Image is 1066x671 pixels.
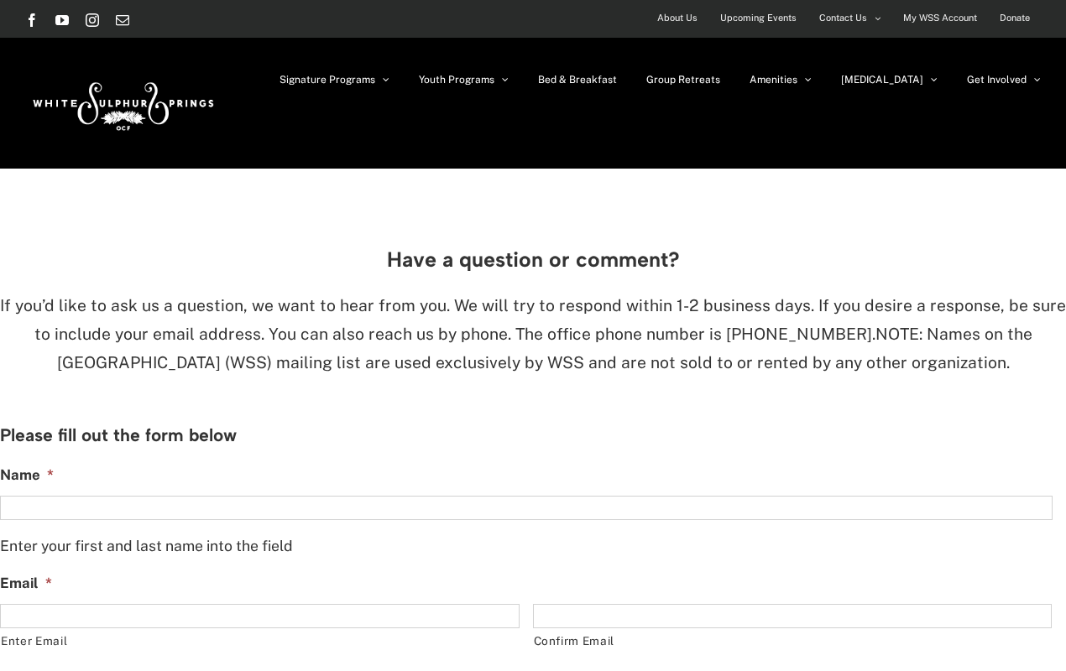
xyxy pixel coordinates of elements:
span: Contact Us [819,6,867,30]
a: Bed & Breakfast [538,38,617,122]
a: Amenities [750,38,812,122]
span: Get Involved [967,75,1027,85]
a: Youth Programs [419,38,509,122]
span: About Us [657,6,698,30]
a: YouTube [55,13,69,27]
span: Bed & Breakfast [538,75,617,85]
span: Group Retreats [646,75,720,85]
span: Signature Programs [280,75,375,85]
span: My WSS Account [903,6,977,30]
span: [MEDICAL_DATA] [841,75,923,85]
span: Amenities [750,75,797,85]
label: Enter Email [1,629,520,653]
nav: Main Menu [280,38,1041,122]
a: Instagram [86,13,99,27]
a: [MEDICAL_DATA] [841,38,938,122]
a: Facebook [25,13,39,27]
span: Donate [1000,6,1030,30]
a: Get Involved [967,38,1041,122]
span: Upcoming Events [720,6,797,30]
img: White Sulphur Springs Logo [25,64,218,143]
a: Email [116,13,129,27]
a: Group Retreats [646,38,720,122]
span: Youth Programs [419,75,494,85]
label: Confirm Email [534,629,1053,653]
a: Signature Programs [280,38,389,122]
